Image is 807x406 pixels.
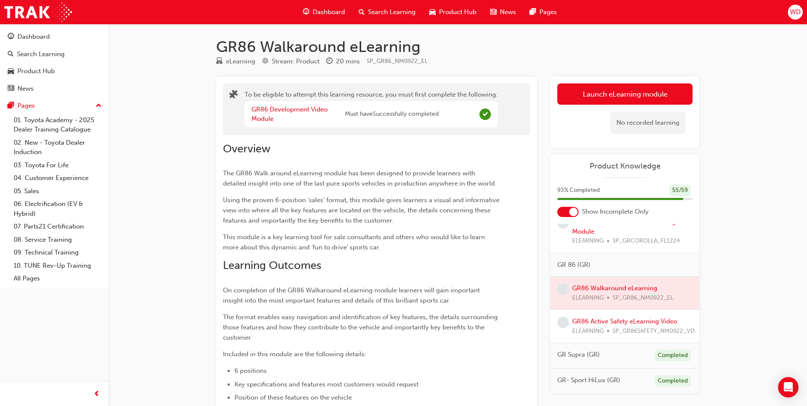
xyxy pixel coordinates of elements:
a: news-iconNews [483,3,523,21]
span: Learning Outcomes [223,259,321,272]
a: Product Knowledge [557,161,693,171]
span: WD [790,7,801,17]
a: GR86 Development Video Module [251,106,328,123]
a: search-iconSearch Learning [352,3,422,21]
span: ELEARNING [572,326,604,336]
div: Duration [326,56,360,67]
a: All Pages [10,272,105,285]
button: Pages [3,98,105,114]
span: up-icon [96,100,102,112]
a: Dashboard [3,29,105,45]
button: WD [788,5,803,20]
span: GR Supra (GR) [557,350,600,360]
span: Dashboard [313,7,345,17]
a: 01. Toyota Academy - 2025 Dealer Training Catalogue [10,114,105,136]
span: puzzle-icon [229,91,238,100]
div: Completed [655,375,691,387]
span: ELEARNING [572,236,604,246]
a: 06. Electrification (EV & Hybrid) [10,197,105,220]
div: News [17,84,34,94]
span: news-icon [8,85,14,93]
a: 2024 GR Corolla Facelift eLearning Module [572,218,676,235]
span: search-icon [8,51,14,58]
div: Dashboard [17,32,50,42]
a: 02. New - Toyota Dealer Induction [10,136,105,159]
span: SP_GR86SAFETY_NM0922_VD [613,326,695,336]
span: guage-icon [303,7,309,17]
button: Launch eLearning module [557,83,693,105]
div: 20 mins [336,57,360,66]
a: Product Hub [3,63,105,79]
span: The format enables easy navigation and identification of key features, the details surrounding th... [223,313,499,341]
a: News [3,81,105,97]
span: Position of these features on the vehicle [234,394,352,401]
div: Open Intercom Messenger [778,377,798,397]
span: prev-icon [94,389,100,400]
span: search-icon [359,7,365,17]
div: Search Learning [17,49,65,59]
span: Show Incomplete Only [582,207,649,217]
span: News [500,7,516,17]
span: pages-icon [530,7,536,17]
div: Completed [655,350,691,361]
span: GR- Sport HiLux (GR) [557,375,620,385]
div: eLearning [226,57,255,66]
span: Key specifications and features most customers would request [234,380,419,388]
span: On completion of the GR86 Walkaround eLearning module learners will gain important insight into t... [223,286,482,304]
span: Overview [223,142,271,155]
span: Included in this module are the following details: [223,350,366,358]
span: 93 % Completed [557,186,600,195]
div: To be eligible to attempt this learning resource, you must first complete the following: [245,90,498,129]
a: guage-iconDashboard [296,3,352,21]
a: 09. Technical Training [10,246,105,259]
div: Stream: Product [272,57,319,66]
h1: GR86 Walkaround eLearning [216,37,699,56]
div: Type [216,56,255,67]
a: 05. Sales [10,185,105,198]
a: 07. Parts21 Certification [10,220,105,233]
span: guage-icon [8,33,14,41]
img: Trak [4,3,72,22]
span: The GR86 Walk around eLearning module has been designed to provide learners with detailed insight... [223,169,496,187]
a: pages-iconPages [523,3,564,21]
a: 08. Service Training [10,233,105,246]
a: 04. Customer Experience [10,172,105,185]
span: Using the proven 6-position ‘sales’ format, this module gives learners a visual and informative v... [223,196,501,224]
span: target-icon [262,58,268,66]
span: GR 86 (GR) [557,260,590,270]
span: 6 positions [234,367,267,375]
span: SP_GRCOROLLA_FL1224 [613,236,680,246]
div: 55 / 59 [669,185,691,196]
a: 10. TUNE Rev-Up Training [10,259,105,272]
div: No recorded learning [610,112,686,134]
span: Must have Successfully completed [345,109,439,119]
span: This module is a key learning tool for sale consultants and others who would like to learn more a... [223,233,487,251]
span: learningRecordVerb_NONE-icon [557,283,569,295]
span: learningRecordVerb_NONE-icon [557,317,569,328]
div: Stream [262,56,319,67]
a: Search Learning [3,46,105,62]
span: clock-icon [326,58,333,66]
button: DashboardSearch LearningProduct HubNews [3,27,105,98]
a: car-iconProduct Hub [422,3,483,21]
a: 03. Toyota For Life [10,159,105,172]
span: Learning resource code [367,57,428,65]
span: pages-icon [8,102,14,110]
span: car-icon [8,68,14,75]
a: GR86 Active Safety eLearning Video [572,317,677,325]
span: Search Learning [368,7,416,17]
span: car-icon [429,7,436,17]
span: Product Hub [439,7,476,17]
span: Complete [479,109,491,120]
div: Pages [17,101,35,111]
span: Pages [539,7,557,17]
span: news-icon [490,7,496,17]
div: Product Hub [17,66,55,76]
span: learningResourceType_ELEARNING-icon [216,58,222,66]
